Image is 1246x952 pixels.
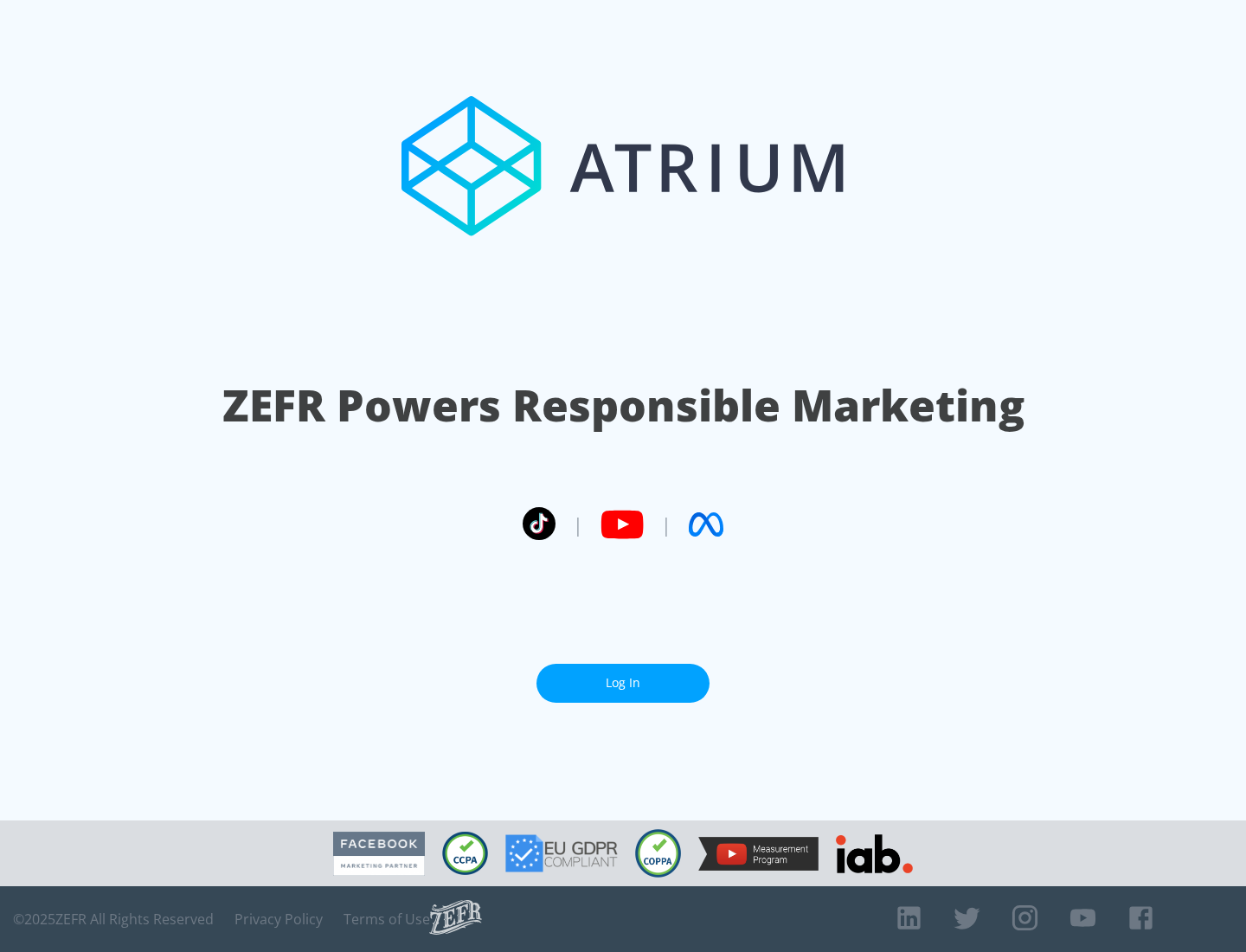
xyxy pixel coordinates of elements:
a: Log In [536,664,710,703]
img: IAB [836,834,913,873]
span: | [573,511,583,537]
span: © 2025 ZEFR All Rights Reserved [13,910,214,928]
a: Terms of Use [344,910,430,928]
img: YouTube Measurement Program [698,837,819,871]
a: Privacy Policy [234,910,323,928]
h1: ZEFR Powers Responsible Marketing [222,376,1024,435]
img: COPPA Compliant [635,829,681,878]
img: CCPA Compliant [442,832,488,875]
img: Facebook Marketing Partner [333,832,425,876]
span: | [661,511,671,537]
img: GDPR Compliant [505,834,618,872]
